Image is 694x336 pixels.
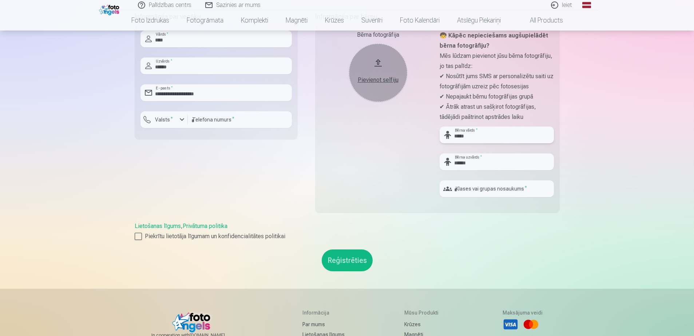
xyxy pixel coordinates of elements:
[152,116,176,123] label: Valsts
[140,111,188,128] button: Valsts*
[277,10,316,31] a: Magnēti
[404,319,443,329] a: Krūzes
[135,222,560,241] div: ,
[178,10,232,31] a: Fotogrāmata
[503,316,519,332] li: Visa
[99,3,121,15] img: /fa1
[322,249,373,271] button: Reģistrēties
[353,10,391,31] a: Suvenīri
[509,10,572,31] a: All products
[404,309,443,316] h5: Mūsu produkti
[302,319,345,329] a: Par mums
[349,44,407,102] button: Pievienot selfiju
[135,223,181,229] a: Lietošanas līgums
[232,10,277,31] a: Komplekti
[391,10,448,31] a: Foto kalendāri
[356,76,400,84] div: Pievienot selfiju
[302,309,345,316] h5: Informācija
[321,31,435,39] div: Bērna fotogrāfija
[440,71,554,92] p: ✔ Nosūtīt jums SMS ar personalizētu saiti uz fotogrāfijām uzreiz pēc fotosesijas
[440,32,548,49] strong: 🧒 Kāpēc nepieciešams augšupielādēt bērna fotogrāfiju?
[135,232,560,241] label: Piekrītu lietotāja līgumam un konfidencialitātes politikai
[440,51,554,71] p: Mēs lūdzam pievienot jūsu bērna fotogrāfiju, jo tas palīdz:
[523,316,539,332] li: Mastercard
[448,10,509,31] a: Atslēgu piekariņi
[183,223,227,229] a: Privātuma politika
[440,92,554,102] p: ✔ Nepajaukt bērnu fotogrāfijas grupā
[440,102,554,122] p: ✔ Ātrāk atrast un sašķirot fotogrāfijas, tādējādi paātrinot apstrādes laiku
[503,309,543,316] h5: Maksājuma veidi
[123,10,178,31] a: Foto izdrukas
[316,10,353,31] a: Krūzes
